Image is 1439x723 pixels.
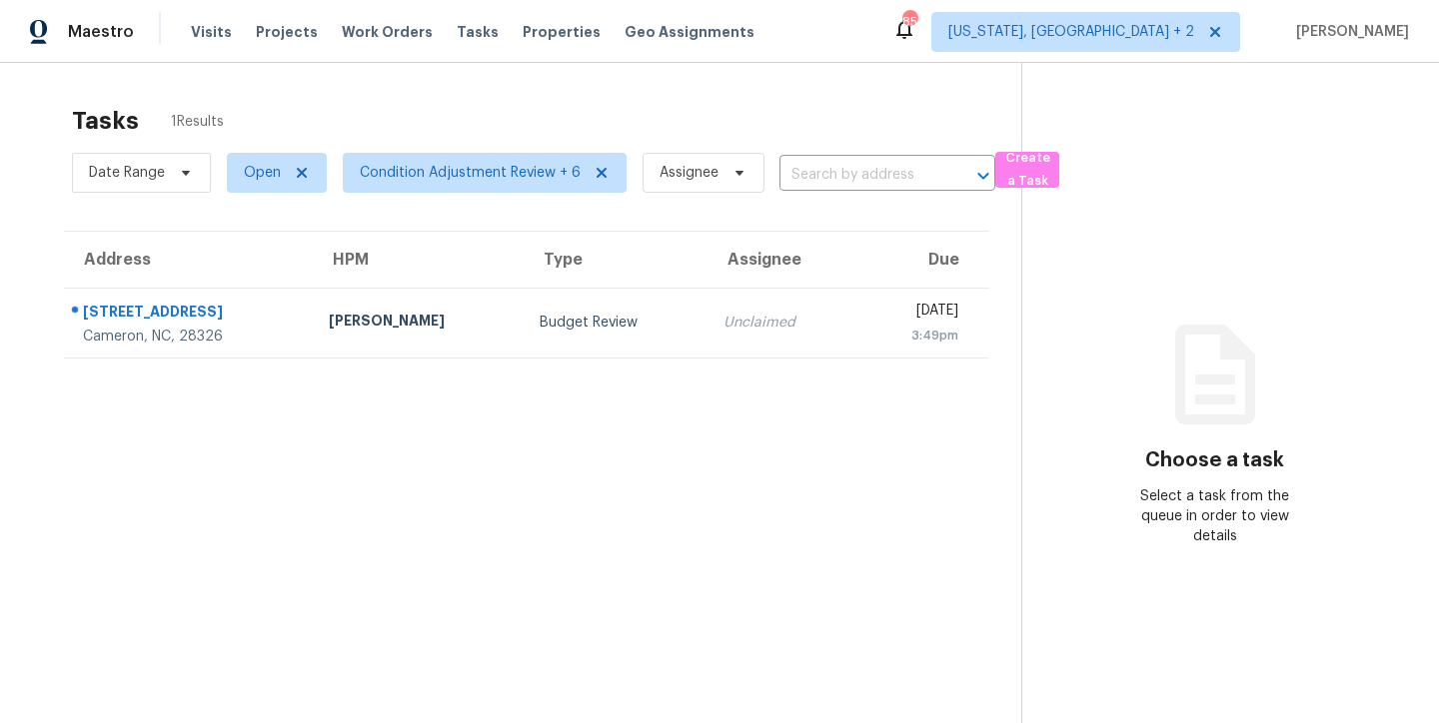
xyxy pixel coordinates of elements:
span: Geo Assignments [625,22,754,42]
button: Create a Task [995,152,1059,188]
button: Open [969,162,997,190]
div: Select a task from the queue in order to view details [1118,486,1310,546]
div: [STREET_ADDRESS] [83,302,297,327]
span: Work Orders [342,22,433,42]
span: Visits [191,22,232,42]
span: Maestro [68,22,134,42]
h3: Choose a task [1145,450,1284,470]
div: Cameron, NC, 28326 [83,327,297,347]
span: Projects [256,22,318,42]
div: 3:49pm [871,326,958,346]
div: Budget Review [540,313,693,333]
th: Type [524,232,709,288]
div: Unclaimed [723,313,839,333]
span: Create a Task [1005,147,1049,193]
div: 85 [902,12,916,32]
span: Date Range [89,163,165,183]
span: [US_STATE], [GEOGRAPHIC_DATA] + 2 [948,22,1194,42]
th: HPM [313,232,524,288]
th: Due [855,232,989,288]
span: 1 Results [171,112,224,132]
th: Assignee [708,232,855,288]
span: Condition Adjustment Review + 6 [360,163,581,183]
span: [PERSON_NAME] [1288,22,1409,42]
span: Properties [523,22,601,42]
span: Tasks [457,25,499,39]
span: Assignee [660,163,719,183]
span: Open [244,163,281,183]
input: Search by address [779,160,939,191]
div: [PERSON_NAME] [329,311,508,336]
h2: Tasks [72,111,139,131]
div: [DATE] [871,301,958,326]
th: Address [64,232,313,288]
